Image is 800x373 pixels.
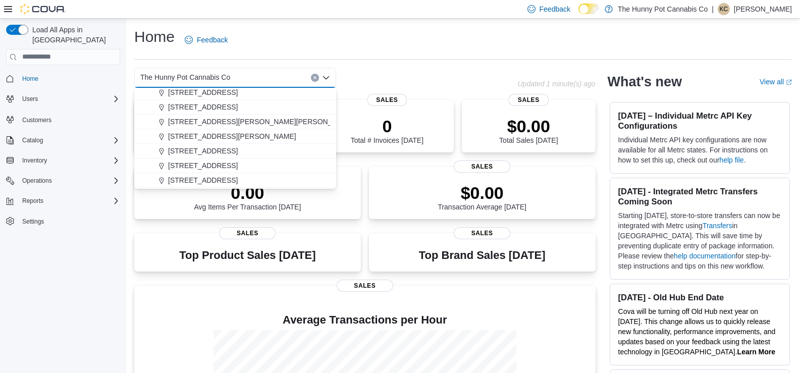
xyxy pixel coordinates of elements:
button: Catalog [18,134,47,146]
p: Individual Metrc API key configurations are now available for all Metrc states. For instructions ... [618,135,781,165]
p: 0 [351,116,423,136]
p: $0.00 [499,116,558,136]
span: Home [18,72,120,85]
span: Sales [509,94,549,106]
a: Transfers [703,222,732,230]
h4: Average Transactions per Hour [142,314,588,326]
h3: Top Product Sales [DATE] [179,249,315,261]
a: Feedback [181,30,232,50]
div: Avg Items Per Transaction [DATE] [194,183,301,211]
button: [STREET_ADDRESS] [134,144,336,158]
button: Clear input [311,74,319,82]
button: Reports [2,194,124,208]
div: Transaction Average [DATE] [438,183,526,211]
span: Inventory [22,156,47,165]
h3: [DATE] – Individual Metrc API Key Configurations [618,111,781,131]
span: Settings [18,215,120,228]
a: View allExternal link [760,78,792,86]
span: Users [18,93,120,105]
svg: External link [786,79,792,85]
span: [STREET_ADDRESS][PERSON_NAME] [168,131,296,141]
h3: Top Brand Sales [DATE] [419,249,546,261]
span: [STREET_ADDRESS] [168,175,238,185]
button: Users [2,92,124,106]
button: Customers [2,112,124,127]
button: [STREET_ADDRESS] [134,85,336,100]
div: Kyle Chamaillard [718,3,730,15]
span: [STREET_ADDRESS] [168,146,238,156]
span: Settings [22,218,44,226]
span: Sales [337,280,393,292]
a: Home [18,73,42,85]
span: KC [720,3,728,15]
button: [STREET_ADDRESS][PERSON_NAME] [134,129,336,144]
p: | [712,3,714,15]
div: Total Sales [DATE] [499,116,558,144]
a: help documentation [674,252,735,260]
span: Sales [454,227,510,239]
span: Operations [18,175,120,187]
img: Cova [20,4,66,14]
button: Users [18,93,42,105]
input: Dark Mode [578,4,600,14]
span: The Hunny Pot Cannabis Co [140,71,230,83]
span: [STREET_ADDRESS] [168,161,238,171]
span: Feedback [540,4,570,14]
button: Inventory [18,154,51,167]
a: Learn More [737,348,775,356]
h3: [DATE] - Integrated Metrc Transfers Coming Soon [618,186,781,206]
h3: [DATE] - Old Hub End Date [618,292,781,302]
span: [STREET_ADDRESS][PERSON_NAME][PERSON_NAME] [168,117,354,127]
span: Load All Apps in [GEOGRAPHIC_DATA] [28,25,120,45]
span: [STREET_ADDRESS] [168,87,238,97]
span: Reports [18,195,120,207]
button: Settings [2,214,124,229]
span: Cova will be turning off Old Hub next year on [DATE]. This change allows us to quickly release ne... [618,307,776,356]
button: Close list of options [322,74,330,82]
button: Operations [18,175,56,187]
p: The Hunny Pot Cannabis Co [618,3,708,15]
p: $0.00 [438,183,526,203]
button: [STREET_ADDRESS] [134,100,336,115]
span: Sales [219,227,276,239]
a: Customers [18,114,56,126]
h1: Home [134,27,175,47]
button: [STREET_ADDRESS][PERSON_NAME][PERSON_NAME] [134,115,336,129]
p: Starting [DATE], store-to-store transfers can now be integrated with Metrc using in [GEOGRAPHIC_D... [618,210,781,271]
p: [PERSON_NAME] [734,3,792,15]
button: 4936 Yonge St [134,188,336,202]
button: Inventory [2,153,124,168]
span: Reports [22,197,43,205]
button: [STREET_ADDRESS] [134,173,336,188]
span: Sales [454,161,510,173]
span: Feedback [197,35,228,45]
span: Users [22,95,38,103]
span: Operations [22,177,52,185]
h2: What's new [608,74,682,90]
span: Catalog [18,134,120,146]
nav: Complex example [6,67,120,255]
span: Customers [18,113,120,126]
p: 0.00 [194,183,301,203]
a: help file [719,156,743,164]
p: Updated 1 minute(s) ago [517,80,595,88]
span: [STREET_ADDRESS] [168,102,238,112]
button: Home [2,71,124,86]
div: Total # Invoices [DATE] [351,116,423,144]
span: Catalog [22,136,43,144]
button: [STREET_ADDRESS] [134,158,336,173]
span: Inventory [18,154,120,167]
span: Sales [367,94,407,106]
span: Customers [22,116,51,124]
span: Dark Mode [578,14,579,15]
span: Home [22,75,38,83]
button: Operations [2,174,124,188]
button: Reports [18,195,47,207]
button: Catalog [2,133,124,147]
a: Settings [18,216,48,228]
